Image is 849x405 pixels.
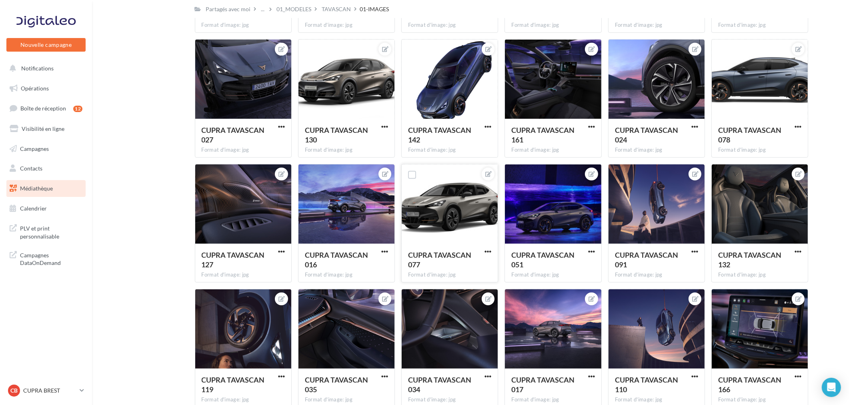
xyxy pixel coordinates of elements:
div: 01-IMAGES [360,5,389,13]
span: Notifications [21,65,54,72]
div: Format d'image: jpg [408,396,491,403]
div: Format d'image: jpg [718,271,801,279]
span: CUPRA TAVASCAN 166 [718,375,781,394]
div: Format d'image: jpg [615,396,698,403]
div: ... [260,4,266,15]
div: 12 [73,106,82,112]
span: CUPRA TAVASCAN 091 [615,251,678,269]
span: CB [10,387,18,395]
div: Format d'image: jpg [511,22,595,29]
button: Nouvelle campagne [6,38,86,52]
div: TAVASCAN [322,5,351,13]
div: 01_MODELES [277,5,312,13]
p: CUPRA BREST [23,387,76,395]
span: CUPRA TAVASCAN 017 [511,375,575,394]
span: CUPRA TAVASCAN 161 [511,126,575,144]
div: Format d'image: jpg [408,271,491,279]
span: CUPRA TAVASCAN 119 [202,375,265,394]
a: Campagnes [5,140,87,157]
span: CUPRA TAVASCAN 034 [408,375,471,394]
div: Partagés avec moi [206,5,251,13]
div: Format d'image: jpg [615,271,698,279]
span: CUPRA TAVASCAN 077 [408,251,471,269]
div: Format d'image: jpg [718,22,801,29]
span: CUPRA TAVASCAN 024 [615,126,678,144]
a: Boîte de réception12 [5,100,87,117]
div: Format d'image: jpg [305,396,388,403]
a: Opérations [5,80,87,97]
div: Format d'image: jpg [718,146,801,154]
div: Format d'image: jpg [408,22,491,29]
a: CB CUPRA BREST [6,383,86,398]
a: Visibilité en ligne [5,120,87,137]
div: Open Intercom Messenger [822,378,841,397]
span: Visibilité en ligne [22,125,64,132]
div: Format d'image: jpg [408,146,491,154]
a: Calendrier [5,200,87,217]
span: PLV et print personnalisable [20,223,82,240]
span: CUPRA TAVASCAN 078 [718,126,781,144]
span: CUPRA TAVASCAN 142 [408,126,471,144]
span: CUPRA TAVASCAN 016 [305,251,368,269]
span: Contacts [20,165,42,172]
span: Opérations [21,85,49,92]
div: Format d'image: jpg [718,396,801,403]
span: CUPRA TAVASCAN 051 [511,251,575,269]
span: CUPRA TAVASCAN 035 [305,375,368,394]
span: Campagnes [20,145,49,152]
a: Médiathèque [5,180,87,197]
span: CUPRA TAVASCAN 132 [718,251,781,269]
div: Format d'image: jpg [511,396,595,403]
div: Format d'image: jpg [202,22,285,29]
span: Campagnes DataOnDemand [20,250,82,267]
a: Contacts [5,160,87,177]
span: CUPRA TAVASCAN 027 [202,126,265,144]
span: Médiathèque [20,185,53,192]
div: Format d'image: jpg [615,146,698,154]
span: CUPRA TAVASCAN 127 [202,251,265,269]
span: Boîte de réception [20,105,66,112]
div: Format d'image: jpg [202,396,285,403]
div: Format d'image: jpg [305,271,388,279]
button: Notifications [5,60,84,77]
div: Format d'image: jpg [511,271,595,279]
a: PLV et print personnalisable [5,220,87,243]
span: Calendrier [20,205,47,212]
a: Campagnes DataOnDemand [5,247,87,270]
div: Format d'image: jpg [305,146,388,154]
span: CUPRA TAVASCAN 110 [615,375,678,394]
div: Format d'image: jpg [615,22,698,29]
div: Format d'image: jpg [202,146,285,154]
span: CUPRA TAVASCAN 130 [305,126,368,144]
div: Format d'image: jpg [511,146,595,154]
div: Format d'image: jpg [305,22,388,29]
div: Format d'image: jpg [202,271,285,279]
